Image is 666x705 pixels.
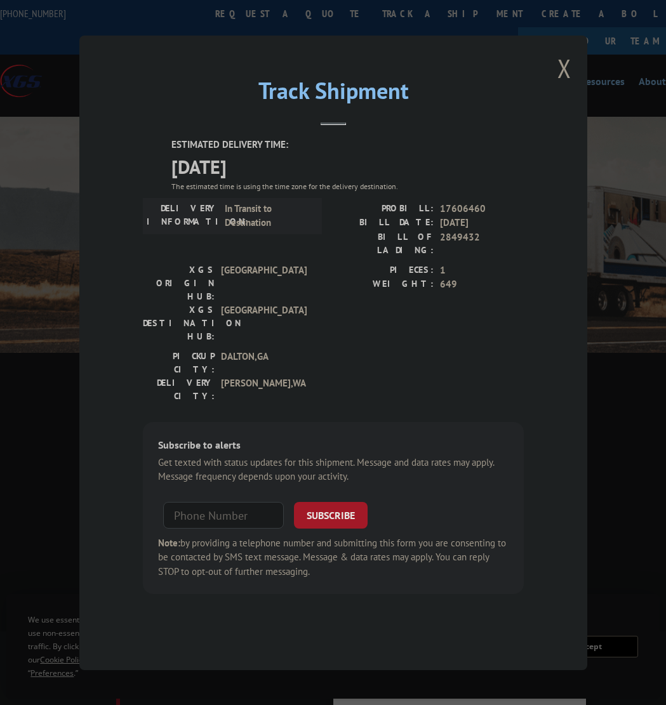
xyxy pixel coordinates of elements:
label: ESTIMATED DELIVERY TIME: [171,138,524,152]
span: [GEOGRAPHIC_DATA] [221,263,307,303]
label: XGS ORIGIN HUB: [143,263,215,303]
label: PICKUP CITY: [143,349,215,376]
h2: Track Shipment [143,82,524,106]
label: BILL DATE: [333,216,434,230]
span: [GEOGRAPHIC_DATA] [221,303,307,343]
label: WEIGHT: [333,277,434,292]
span: 649 [440,277,524,292]
span: DALTON , GA [221,349,307,376]
div: Subscribe to alerts [158,437,509,455]
span: 17606460 [440,201,524,216]
input: Phone Number [163,501,284,528]
label: DELIVERY INFORMATION: [147,201,218,230]
span: [DATE] [171,152,524,180]
div: by providing a telephone number and submitting this form you are consenting to be contacted by SM... [158,536,509,579]
span: [DATE] [440,216,524,230]
label: PIECES: [333,263,434,277]
span: [PERSON_NAME] , WA [221,376,307,402]
div: Get texted with status updates for this shipment. Message and data rates may apply. Message frequ... [158,455,509,484]
button: SUBSCRIBE [294,501,368,528]
strong: Note: [158,536,180,548]
button: Close modal [557,51,571,85]
span: 2849432 [440,230,524,256]
label: PROBILL: [333,201,434,216]
label: XGS DESTINATION HUB: [143,303,215,343]
span: 1 [440,263,524,277]
span: In Transit to Destination [225,201,310,230]
label: DELIVERY CITY: [143,376,215,402]
div: The estimated time is using the time zone for the delivery destination. [171,180,524,192]
label: BILL OF LADING: [333,230,434,256]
